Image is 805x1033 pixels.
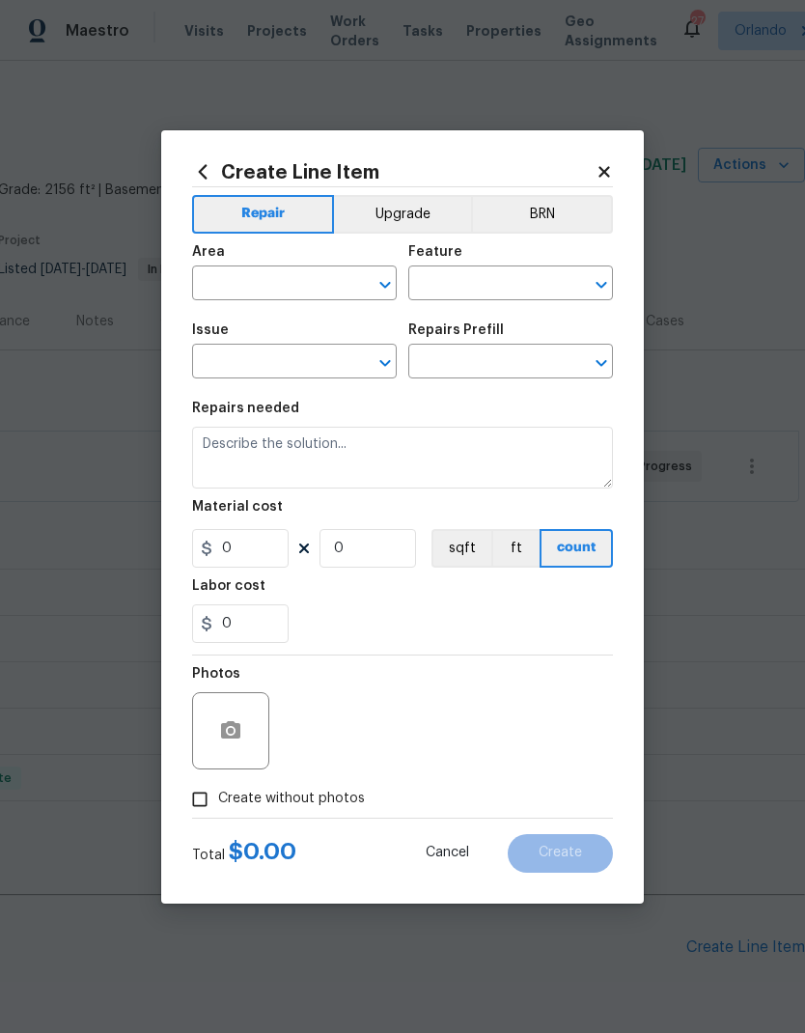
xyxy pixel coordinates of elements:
[508,834,613,873] button: Create
[229,840,296,863] span: $ 0.00
[192,195,334,234] button: Repair
[192,500,283,514] h5: Material cost
[372,271,399,298] button: Open
[491,529,540,568] button: ft
[408,245,462,259] h5: Feature
[588,349,615,377] button: Open
[218,789,365,809] span: Create without photos
[192,842,296,865] div: Total
[408,323,504,337] h5: Repairs Prefill
[539,846,582,860] span: Create
[334,195,472,234] button: Upgrade
[426,846,469,860] span: Cancel
[471,195,613,234] button: BRN
[395,834,500,873] button: Cancel
[192,323,229,337] h5: Issue
[192,579,265,593] h5: Labor cost
[588,271,615,298] button: Open
[540,529,613,568] button: count
[192,667,240,681] h5: Photos
[192,161,596,182] h2: Create Line Item
[192,245,225,259] h5: Area
[431,529,491,568] button: sqft
[192,402,299,415] h5: Repairs needed
[372,349,399,377] button: Open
